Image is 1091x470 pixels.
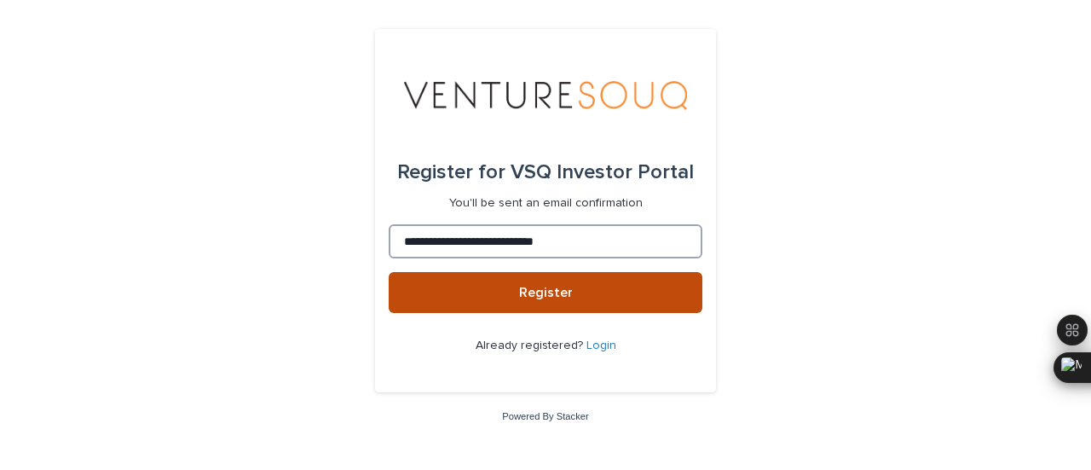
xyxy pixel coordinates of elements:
[449,196,643,211] p: You'll be sent an email confirmation
[586,339,616,351] a: Login
[397,162,505,183] span: Register for
[519,286,573,299] span: Register
[502,411,588,421] a: Powered By Stacker
[397,148,694,196] div: VSQ Investor Portal
[476,339,586,351] span: Already registered?
[404,70,686,121] img: 3elEJekzRomsFYAsX215
[389,272,702,313] button: Register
